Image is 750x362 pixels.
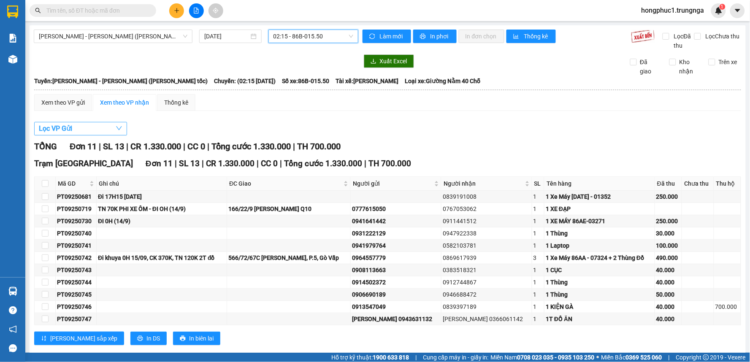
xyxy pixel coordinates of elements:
[533,204,543,213] div: 1
[8,287,17,296] img: warehouse-icon
[193,8,199,14] span: file-add
[513,33,520,40] span: bar-chart
[369,33,376,40] span: sync
[533,241,543,250] div: 1
[56,301,97,313] td: PT09250746
[443,192,531,201] div: 0839191008
[352,314,440,324] div: [PERSON_NAME] 0943631132
[669,353,670,362] span: |
[720,4,726,10] sup: 1
[99,141,101,151] span: |
[546,302,653,311] div: 1 KIỆN GÀ
[443,204,531,213] div: 0767053062
[57,278,95,287] div: PT09250744
[9,306,17,314] span: question-circle
[546,314,653,324] div: 1T ĐỒ ĂN
[211,141,291,151] span: Tổng cước 1.330.000
[533,253,543,262] div: 3
[459,30,505,43] button: In đơn chọn
[546,265,653,275] div: 1 CỤC
[208,3,223,18] button: aim
[8,55,17,64] img: warehouse-icon
[546,241,653,250] div: 1 Laptop
[533,265,543,275] div: 1
[656,314,680,324] div: 40.000
[546,278,653,287] div: 1 Thùng
[293,141,295,151] span: |
[517,354,595,361] strong: 0708 023 035 - 0935 103 250
[443,253,531,262] div: 0869617939
[189,3,204,18] button: file-add
[57,265,95,275] div: PT09250743
[189,334,214,343] span: In biên lai
[702,32,741,41] span: Lọc Chưa thu
[34,122,127,135] button: Lọc VP Gửi
[405,76,480,86] span: Loại xe: Giường Nằm 40 Chỗ
[9,325,17,333] span: notification
[656,302,680,311] div: 40.000
[352,229,440,238] div: 0931222129
[56,264,97,276] td: PT09250743
[352,216,440,226] div: 0941641442
[363,30,411,43] button: syncLàm mới
[730,3,745,18] button: caret-down
[532,177,544,191] th: SL
[413,30,457,43] button: printerIn phơi
[656,265,680,275] div: 40.000
[207,141,209,151] span: |
[284,159,363,168] span: Tổng cước 1.330.000
[146,159,173,168] span: Đơn 11
[443,302,531,311] div: 0839397189
[56,252,97,264] td: PT09250742
[533,216,543,226] div: 1
[443,278,531,287] div: 0912744867
[546,216,653,226] div: 1 XE MÁY 86AE-03271
[57,314,95,324] div: PT09250747
[70,141,97,151] span: Đơn 11
[682,177,714,191] th: Chưa thu
[491,353,595,362] span: Miền Nam
[637,57,663,76] span: Đã giao
[39,123,72,134] span: Lọc VP Gửi
[179,159,200,168] span: SL 13
[261,159,278,168] span: CC 0
[444,179,523,188] span: Người nhận
[352,290,440,299] div: 0906690189
[57,290,95,299] div: PT09250745
[655,177,682,191] th: Đã thu
[443,229,531,238] div: 0947922338
[34,141,57,151] span: TỔNG
[715,57,741,67] span: Trên xe
[280,159,282,168] span: |
[656,216,680,226] div: 250.000
[39,30,187,43] span: Phan Thiết - Hồ Chí Minh (Cao tốc)
[365,159,367,168] span: |
[369,159,412,168] span: TH 700.000
[443,314,531,324] div: [PERSON_NAME] 0366061142
[546,192,653,201] div: 1 Xe Máy [DATE] - 01352
[137,335,143,342] span: printer
[164,98,188,107] div: Thống kê
[353,179,433,188] span: Người gửi
[58,179,88,188] span: Mã GD
[721,4,724,10] span: 1
[715,7,723,14] img: icon-new-feature
[57,216,95,226] div: PT09250730
[352,204,440,213] div: 0777615050
[546,204,653,213] div: 1 XE ĐẠP
[56,289,97,301] td: PT09250745
[9,344,17,352] span: message
[533,278,543,287] div: 1
[506,30,556,43] button: bar-chartThống kê
[187,141,205,151] span: CC 0
[352,278,440,287] div: 0914502372
[656,241,680,250] div: 100.000
[98,204,225,213] div: TN 70K PHI XE ÔM - ĐI OH (14/9)
[423,353,489,362] span: Cung cấp máy in - giấy in:
[98,216,225,226] div: ĐI 0H (14/9)
[352,253,440,262] div: 0964557779
[183,141,185,151] span: |
[524,32,549,41] span: Thống kê
[56,203,97,215] td: PT09250719
[431,32,450,41] span: In phơi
